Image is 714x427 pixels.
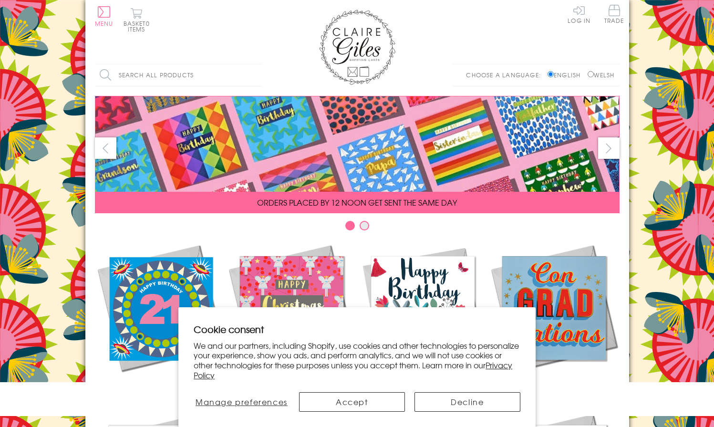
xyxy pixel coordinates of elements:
[95,19,114,28] span: Menu
[257,197,457,208] span: ORDERS PLACED BY 12 NOON GET SENT THE SAME DAY
[226,242,357,392] a: Christmas
[194,359,512,381] a: Privacy Policy
[604,5,624,23] span: Trade
[95,64,262,86] input: Search all products
[194,341,520,380] p: We and our partners, including Shopify, use cookies and other technologies to personalize your ex...
[568,5,590,23] a: Log In
[194,323,520,336] h2: Cookie consent
[319,10,395,85] img: Claire Giles Greetings Cards
[194,392,289,412] button: Manage preferences
[252,64,262,86] input: Search
[357,242,488,392] a: Birthdays
[95,6,114,26] button: Menu
[124,8,150,32] button: Basket0 items
[196,396,288,407] span: Manage preferences
[588,71,615,79] label: Welsh
[128,19,150,33] span: 0 items
[529,381,579,392] span: Academic
[95,220,620,235] div: Carousel Pagination
[548,71,554,77] input: English
[548,71,585,79] label: English
[345,221,355,230] button: Carousel Page 1 (Current Slide)
[488,242,620,392] a: Academic
[414,392,520,412] button: Decline
[466,71,546,79] p: Choose a language:
[95,242,226,392] a: New Releases
[95,137,116,159] button: prev
[604,5,624,25] a: Trade
[129,381,191,392] span: New Releases
[588,71,594,77] input: Welsh
[299,392,405,412] button: Accept
[598,137,620,159] button: next
[360,221,369,230] button: Carousel Page 2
